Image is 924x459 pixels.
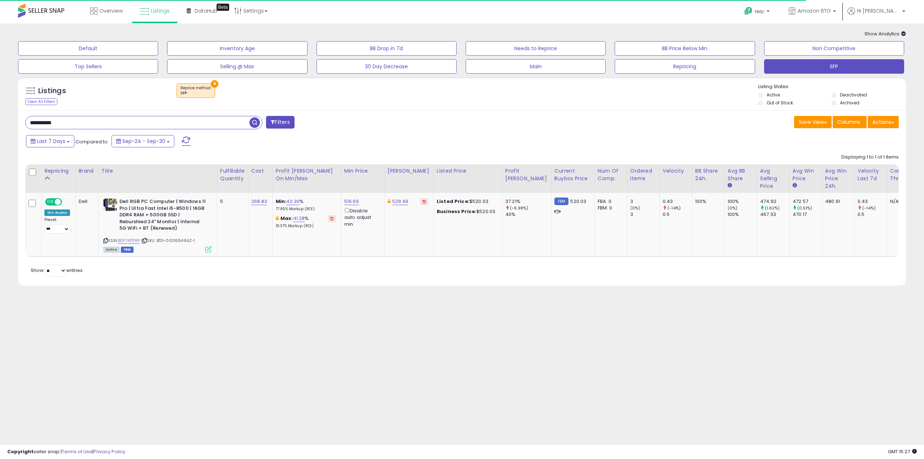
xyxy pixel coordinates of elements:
th: The percentage added to the cost of goods (COGS) that forms the calculator for Min & Max prices. [273,164,341,193]
div: $520.03 [437,208,497,215]
div: Listed Price [437,167,499,175]
div: 0.5 [858,211,887,218]
button: Needs to Reprice [466,41,606,56]
button: Selling @ Max [167,59,307,74]
div: Velocity [663,167,689,175]
button: Repricing [615,59,755,74]
small: (0%) [630,205,640,211]
b: Business Price: [437,208,476,215]
button: Save View [794,116,832,128]
button: × [211,80,218,88]
button: BB Drop in 7d [317,41,457,56]
button: BB Price Below Min [615,41,755,56]
span: Reprice method : [180,85,211,96]
span: Listings [151,7,170,14]
i: Get Help [744,7,753,16]
div: FBM: 0 [598,205,622,211]
div: 0.5 [663,211,692,218]
div: BB Share 24h. [695,167,722,182]
p: 77.95% Markup (ROI) [276,207,336,212]
div: 3 [630,198,659,205]
b: Dell RGB PC Computer | Windows 11 Pro | Ultra Fast Intel i5-8500 | 16GB DDR4 RAM + 500GB SSD | Re... [119,198,207,234]
small: (-14%) [667,205,681,211]
div: Avg Win Price 24h. [825,167,851,190]
div: 100% [695,198,719,205]
button: Inventory Age [167,41,307,56]
span: Sep-24 - Sep-30 [122,138,165,145]
a: 41.28 [293,215,305,222]
div: FBA: 0 [598,198,622,205]
div: Title [101,167,214,175]
div: Num of Comp. [598,167,624,182]
div: 472.57 [793,198,822,205]
a: 268.83 [251,198,267,205]
div: $520.03 [437,198,497,205]
small: (-6.98%) [510,205,528,211]
button: SFP [764,59,904,74]
b: Listed Price: [437,198,470,205]
div: Brand [79,167,95,175]
div: [PERSON_NAME] [388,167,431,175]
b: Min: [276,198,287,205]
button: Last 7 Days [26,135,74,147]
p: 81.37% Markup (ROI) [276,224,336,229]
span: Columns [837,118,860,126]
div: ASIN: [103,198,212,252]
div: 3 [630,211,659,218]
div: Velocity Last 7d [858,167,884,182]
span: All listings currently available for purchase on Amazon [103,247,120,253]
small: Avg BB Share. [728,182,732,189]
div: Profit [PERSON_NAME] [505,167,548,182]
h5: Listings [38,86,66,96]
small: (0.51%) [797,205,812,211]
div: 480.91 [825,198,849,205]
label: Active [767,92,780,98]
div: 40% [505,211,551,218]
div: Profit [PERSON_NAME] on Min/Max [276,167,338,182]
div: Disable auto adjust min [344,207,379,228]
div: Current Buybox Price [554,167,592,182]
div: 0.43 [858,198,887,205]
a: Hi [PERSON_NAME] [847,7,905,23]
div: 0.43 [663,198,692,205]
span: Show: entries [31,267,83,274]
button: Sep-24 - Sep-30 [112,135,174,147]
div: 470.17 [793,211,822,218]
small: Avg Win Price. [793,182,797,189]
div: 100% [728,198,757,205]
div: 100% [728,211,757,218]
a: B0F741TFRP [118,238,140,244]
span: DataHub [195,7,217,14]
b: Max: [280,215,293,222]
span: Show Analytics [864,30,906,37]
a: 40.30 [286,198,300,205]
div: Ordered Items [630,167,657,182]
p: Listing States: [758,83,906,90]
span: | SKU: BTG-00061546AZ-1 [141,238,195,243]
label: Out of Stock [767,100,793,106]
span: Overview [99,7,123,14]
div: 5 [220,198,243,205]
span: Last 7 Days [37,138,65,145]
div: Avg Selling Price [760,167,786,190]
div: Repricing [44,167,73,175]
span: ON [46,199,55,205]
div: Dell [79,198,93,205]
button: Columns [833,116,867,128]
button: 30 Day Decrease [317,59,457,74]
div: Win BuyBox [44,209,70,216]
span: Help [755,8,764,14]
a: 519.99 [344,198,359,205]
a: Help [738,1,777,23]
span: OFF [61,199,73,205]
div: Displaying 1 to 1 of 1 items [841,154,899,161]
small: (1.62%) [765,205,780,211]
div: Avg BB Share [728,167,754,182]
div: % [276,215,336,229]
button: Default [18,41,158,56]
div: 37.21% [505,198,551,205]
span: Amazon BTG [798,7,831,14]
div: Avg Win Price [793,167,819,182]
button: Non Competitive [764,41,904,56]
span: Hi [PERSON_NAME] [857,7,900,14]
